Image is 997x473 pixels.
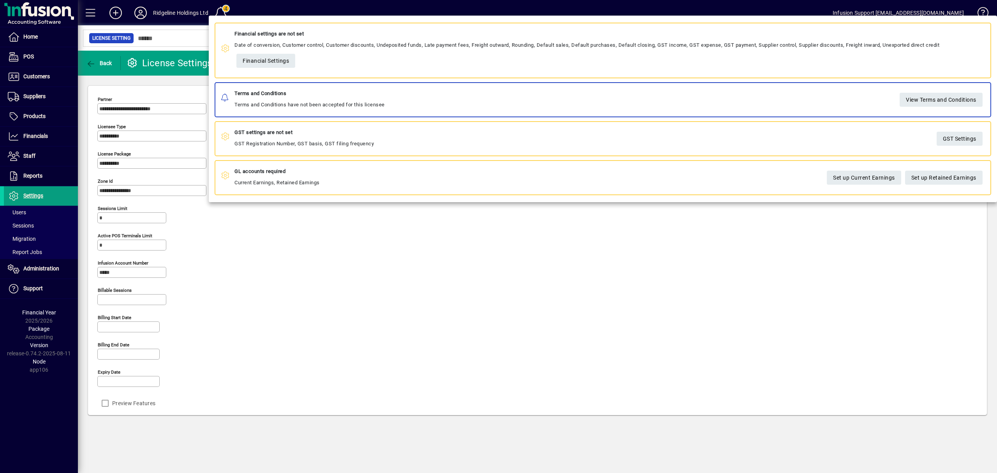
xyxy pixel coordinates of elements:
[234,128,374,150] div: GST Registration Number, GST basis, GST filing frequency
[906,94,976,106] span: View Terms and Conditions
[234,29,939,50] div: Date of conversion, Customer control, Customer discounts, Undeposited funds, Late payment fees, F...
[833,171,895,184] span: Set up Current Earnings
[905,171,983,185] a: Set up Retained Earnings
[234,128,374,137] div: GST settings are not set
[900,93,983,107] a: View Terms and Conditions
[234,29,939,39] div: Financial settings are not set
[243,55,289,67] span: Financial Settings
[234,167,320,189] div: Current Earnings, Retained Earnings
[943,132,976,145] span: GST Settings
[234,167,320,176] div: GL accounts required
[234,89,385,111] div: Terms and Conditions have not been accepted for this licensee
[234,89,385,98] div: Terms and Conditions
[937,132,983,146] a: GST Settings
[911,171,976,184] span: Set up Retained Earnings
[236,54,295,68] a: Financial Settings
[827,171,901,185] a: Set up Current Earnings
